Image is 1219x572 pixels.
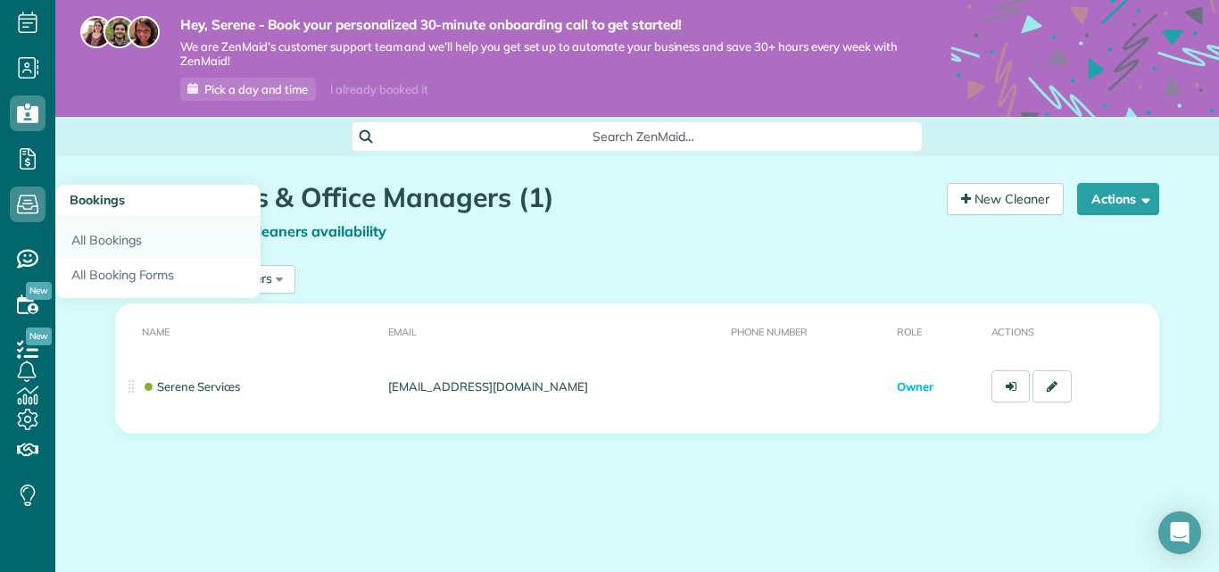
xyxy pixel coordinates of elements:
[55,217,261,258] a: All Bookings
[204,82,308,96] span: Pick a day and time
[381,357,724,416] td: [EMAIL_ADDRESS][DOMAIN_NAME]
[1077,183,1159,215] button: Actions
[70,192,125,208] span: Bookings
[180,39,898,70] span: We are ZenMaid’s customer support team and we’ll help you get set up to automate your business an...
[128,16,160,48] img: michelle-19f622bdf1676172e81f8f8fba1fb50e276960ebfe0243fe18214015130c80e4.jpg
[55,258,261,299] a: All Booking Forms
[897,379,933,394] span: Owner
[724,303,890,358] th: Phone number
[984,303,1160,358] th: Actions
[319,79,438,101] div: I already booked it
[180,16,898,34] strong: Hey, Serene - Book your personalized 30-minute onboarding call to get started!
[381,303,724,358] th: Email
[115,222,386,240] a: NEW! Manage your cleaners availability
[890,303,984,358] th: Role
[115,183,933,212] h1: All Cleaners & Office Managers (1)
[947,183,1064,215] a: New Cleaner
[1158,511,1201,554] div: Open Intercom Messenger
[80,16,112,48] img: maria-72a9807cf96188c08ef61303f053569d2e2a8a1cde33d635c8a3ac13582a053d.jpg
[104,16,136,48] img: jorge-587dff0eeaa6aab1f244e6dc62b8924c3b6ad411094392a53c71c6c4a576187d.jpg
[26,327,52,345] span: New
[26,282,52,300] span: New
[115,303,381,358] th: Name
[142,379,240,394] a: Serene Services
[180,78,316,101] a: Pick a day and time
